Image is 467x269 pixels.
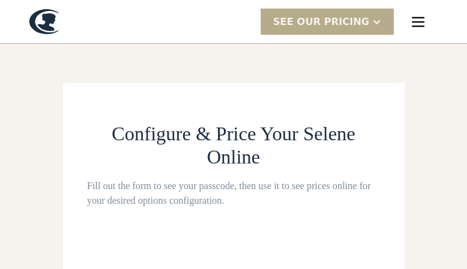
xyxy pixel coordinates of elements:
div: menu [399,2,438,41]
div: Fill out the form to see your passcode, then use it to see prices online for your desired options... [87,179,380,208]
a: home [29,9,59,34]
div: SEE Our Pricing [273,15,369,29]
span: Configure & Price Your Selene Online [112,123,355,168]
div: SEE Our Pricing [261,9,394,35]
